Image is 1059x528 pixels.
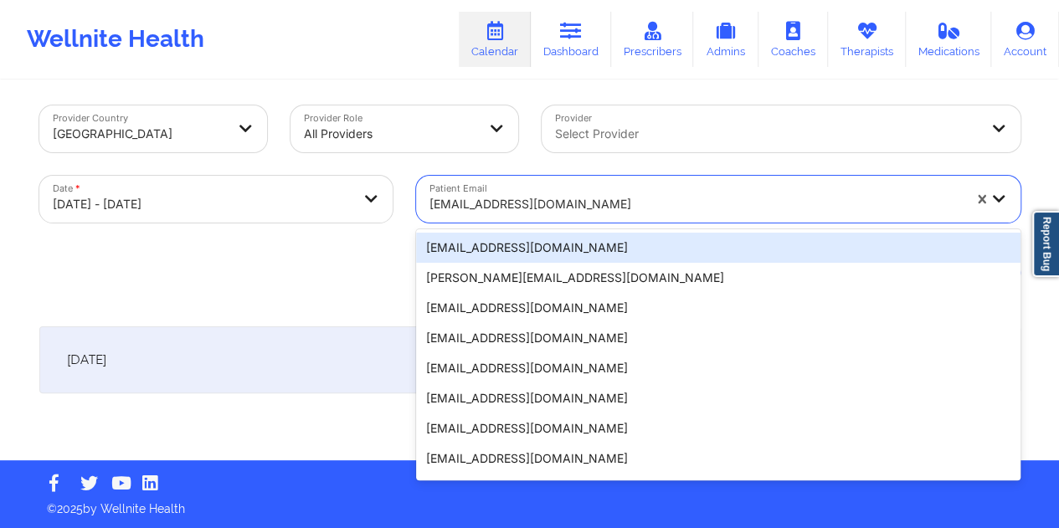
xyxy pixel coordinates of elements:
[67,351,106,368] span: [DATE]
[991,12,1059,67] a: Account
[906,12,992,67] a: Medications
[758,12,828,67] a: Coaches
[416,413,1020,443] div: [EMAIL_ADDRESS][DOMAIN_NAME]
[416,233,1020,263] div: [EMAIL_ADDRESS][DOMAIN_NAME]
[693,12,758,67] a: Admins
[1032,211,1059,277] a: Report Bug
[459,12,531,67] a: Calendar
[416,293,1020,323] div: [EMAIL_ADDRESS][DOMAIN_NAME]
[53,186,351,223] div: [DATE] - [DATE]
[416,263,1020,293] div: [PERSON_NAME][EMAIL_ADDRESS][DOMAIN_NAME]
[416,383,1020,413] div: [EMAIL_ADDRESS][DOMAIN_NAME]
[531,12,611,67] a: Dashboard
[611,12,694,67] a: Prescribers
[35,489,1024,517] p: © 2025 by Wellnite Health
[828,12,906,67] a: Therapists
[416,474,1020,504] div: [EMAIL_ADDRESS][DOMAIN_NAME]
[416,443,1020,474] div: [EMAIL_ADDRESS][DOMAIN_NAME]
[53,115,225,152] div: [GEOGRAPHIC_DATA]
[416,353,1020,383] div: [EMAIL_ADDRESS][DOMAIN_NAME]
[429,186,962,223] div: [EMAIL_ADDRESS][DOMAIN_NAME]
[416,323,1020,353] div: [EMAIL_ADDRESS][DOMAIN_NAME]
[304,115,476,152] div: All Providers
